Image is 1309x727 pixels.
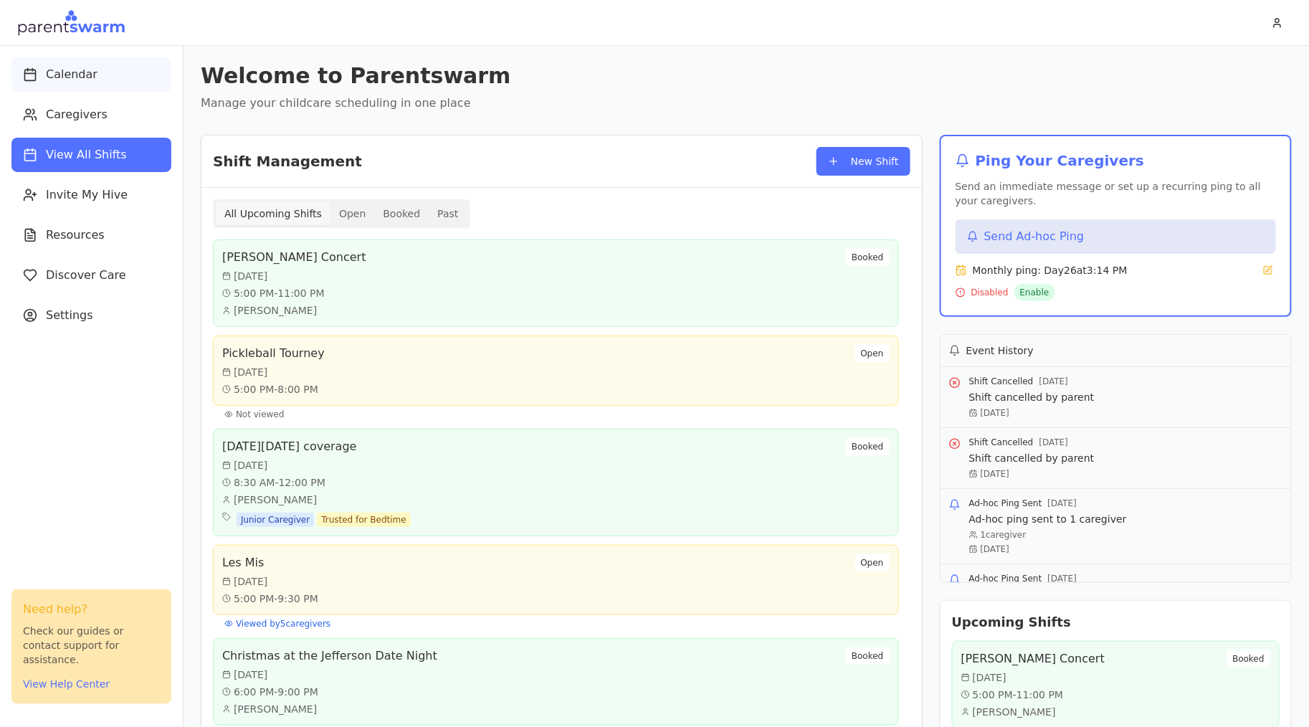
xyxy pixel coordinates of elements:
p: [DATE] [969,407,1095,419]
button: Open [330,202,374,225]
div: Booked [846,647,889,665]
span: [DATE] [234,365,267,379]
button: Discover Care [11,258,171,293]
h3: Event History [966,343,1034,358]
span: 8:30 AM - 12:00 PM [234,475,325,490]
h3: Les Mis [222,554,318,571]
button: Settings [11,298,171,333]
span: [DATE] [234,574,267,589]
div: Open [855,554,890,571]
span: Settings [46,307,93,324]
button: Send Ad-hoc Ping [956,219,1276,254]
span: 5:00 PM - 9:30 PM [234,591,318,606]
button: Caregivers [11,98,171,132]
p: [DATE] [969,468,1095,480]
button: Calendar [11,57,171,92]
h3: [PERSON_NAME] Concert [222,249,366,266]
span: [PERSON_NAME] [234,493,317,507]
button: Viewed by5caregivers [224,618,330,629]
span: [DATE] [1048,573,1077,584]
span: Trusted for Bedtime [317,513,411,527]
button: View All Shifts [11,138,171,172]
button: Past [429,202,467,225]
span: Send Ad-hoc Ping [984,228,1085,245]
span: [PERSON_NAME] [973,705,1056,719]
p: Shift cancelled by parent [969,390,1095,404]
p: Shift cancelled by parent [969,451,1095,465]
h2: Ping Your Caregivers [956,151,1276,171]
h1: Welcome to Parentswarm [201,63,1292,89]
span: Resources [46,227,105,244]
span: Ad-hoc Ping Sent [969,498,1042,509]
h3: [DATE][DATE] coverage [222,438,411,455]
p: Send an immediate message or set up a recurring ping to all your caregivers. [956,179,1276,208]
span: [DATE] [973,670,1006,685]
span: [DATE] [234,667,267,682]
span: Shift Cancelled [969,376,1034,387]
button: All Upcoming Shifts [216,202,330,225]
span: 5:00 PM - 11:00 PM [973,688,1064,702]
span: 5:00 PM - 11:00 PM [234,286,325,300]
div: Open [855,345,890,362]
button: Enable [1014,284,1055,301]
h3: Pickleball Tourney [222,345,325,362]
span: Ad-hoc Ping Sent [969,573,1042,584]
p: Manage your childcare scheduling in one place [201,95,1292,112]
h3: [PERSON_NAME] Concert [961,650,1105,667]
button: Resources [11,218,171,252]
span: Caregivers [46,106,108,123]
span: [DATE] [234,269,267,283]
span: [DATE] [1039,437,1069,448]
button: View Help Center [23,677,110,691]
h3: Need help? [23,601,160,618]
span: Calendar [46,66,97,83]
button: Booked [374,202,429,225]
span: Monthly ping: Day 26 at 3:14 PM [973,263,1128,277]
p: Check our guides or contact support for assistance. [23,624,160,667]
p: Ad-hoc ping sent to 1 caregiver [969,512,1127,526]
span: [DATE] [1039,376,1069,387]
span: 6:00 PM - 9:00 PM [234,685,318,699]
span: [DATE] [1048,498,1077,509]
div: Booked [846,438,889,455]
span: [PERSON_NAME] [234,702,317,716]
span: Discover Care [46,267,126,284]
span: 5:00 PM - 8:00 PM [234,382,318,396]
span: Shift Cancelled [969,437,1034,448]
span: Not viewed [236,409,284,420]
span: View All Shifts [46,146,127,163]
span: Invite My Hive [46,186,128,204]
h2: Upcoming Shifts [952,612,1280,632]
button: New Shift [817,147,910,176]
span: Viewed by 5 caregiver s [236,618,330,629]
h2: Shift Management [213,151,362,171]
div: Booked [1227,650,1270,667]
img: Parentswarm Logo [17,9,125,37]
span: [DATE] [234,458,267,472]
span: Junior Caregiver [237,513,314,527]
p: [DATE] [969,543,1127,555]
div: Booked [846,249,889,266]
span: [PERSON_NAME] [234,303,317,318]
span: Disabled [971,287,1009,298]
h3: Christmas at the Jefferson Date Night [222,647,437,665]
p: 1 caregiver [969,529,1127,541]
button: Invite My Hive [11,178,171,212]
